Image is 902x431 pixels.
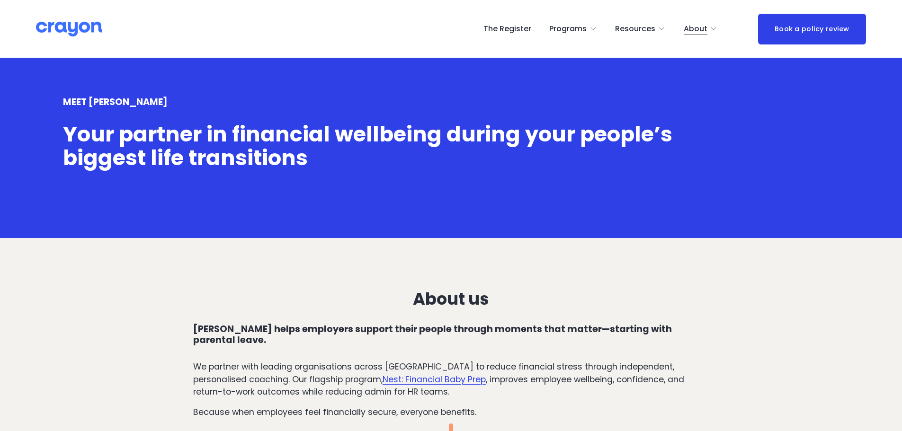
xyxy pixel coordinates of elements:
a: folder dropdown [549,21,597,36]
p: Because when employees feel financially secure, everyone benefits. [193,406,709,418]
span: Your partner in financial wellbeing during your people’s biggest life transitions [63,119,677,173]
span: Programs [549,22,587,36]
a: folder dropdown [684,21,718,36]
p: We partner with leading organisations across [GEOGRAPHIC_DATA] to reduce financial stress through... [193,361,709,398]
a: Book a policy review [758,14,866,44]
a: Nest: Financial Baby Prep [383,374,486,385]
a: The Register [483,21,531,36]
h4: MEET [PERSON_NAME] [63,97,839,108]
span: About [684,22,707,36]
img: Crayon [36,21,102,37]
a: folder dropdown [615,21,666,36]
h3: About us [193,290,709,308]
strong: [PERSON_NAME] helps employers support their people through moments that matter—starting with pare... [193,323,674,346]
span: Resources [615,22,655,36]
